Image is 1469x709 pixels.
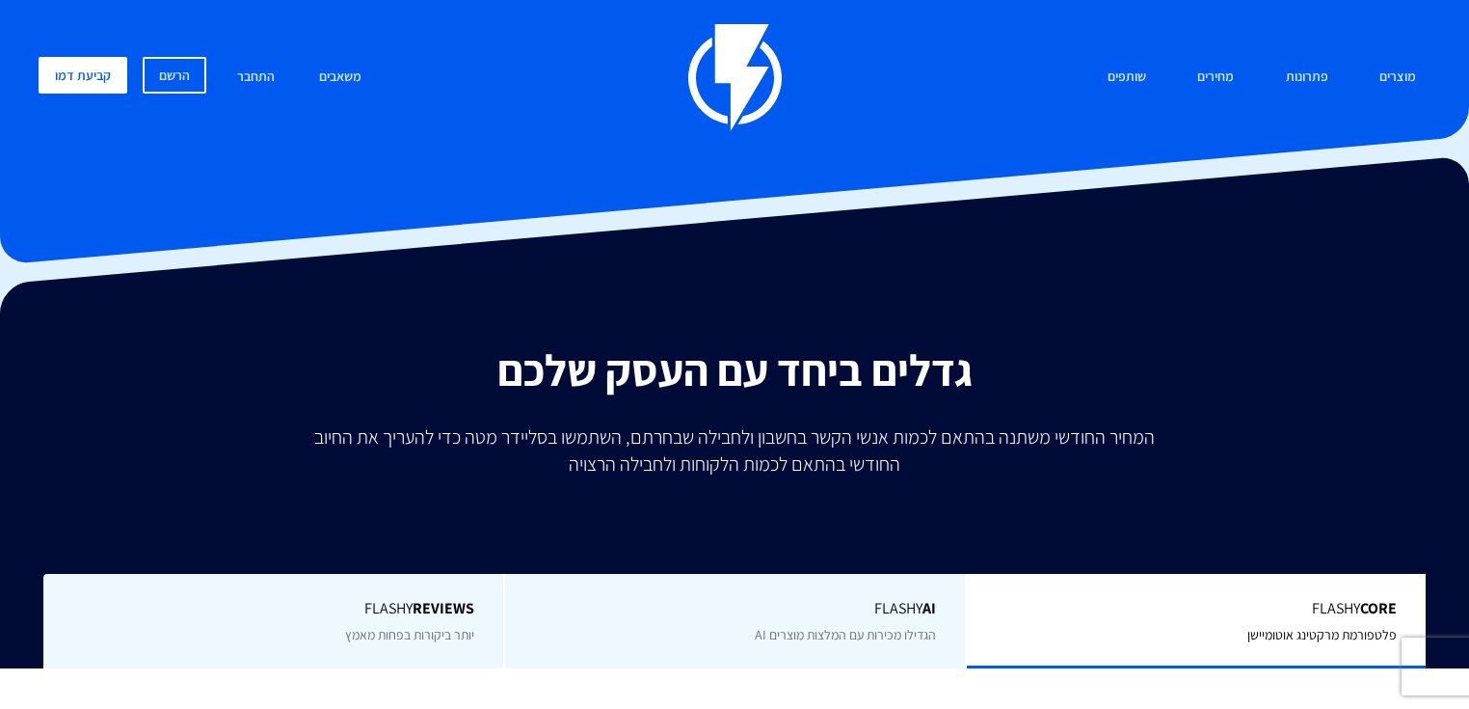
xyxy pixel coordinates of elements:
[223,57,289,98] a: התחבר
[996,598,1397,620] span: Flashy
[1365,57,1430,98] a: מוצרים
[534,598,935,620] span: Flashy
[301,423,1168,477] p: המחיר החודשי משתנה בהתאם לכמות אנשי הקשר בחשבון ולחבילה שבחרתם, השתמשו בסליידר מטה כדי להעריך את ...
[143,57,206,94] a: הרשם
[1093,57,1161,98] a: שותפים
[39,57,127,94] a: קביעת דמו
[305,57,376,98] a: משאבים
[14,345,1455,394] h2: גדלים ביחד עם העסק שלכם
[755,626,936,643] span: הגדילו מכירות עם המלצות מוצרים AI
[922,598,936,618] b: AI
[1271,57,1343,98] a: פתרונות
[1247,626,1397,643] span: פלטפורמת מרקטינג אוטומיישן
[413,598,474,618] b: REVIEWS
[72,598,475,620] span: Flashy
[1360,598,1397,618] b: Core
[1183,57,1248,98] a: מחירים
[345,626,474,643] span: יותר ביקורות בפחות מאמץ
